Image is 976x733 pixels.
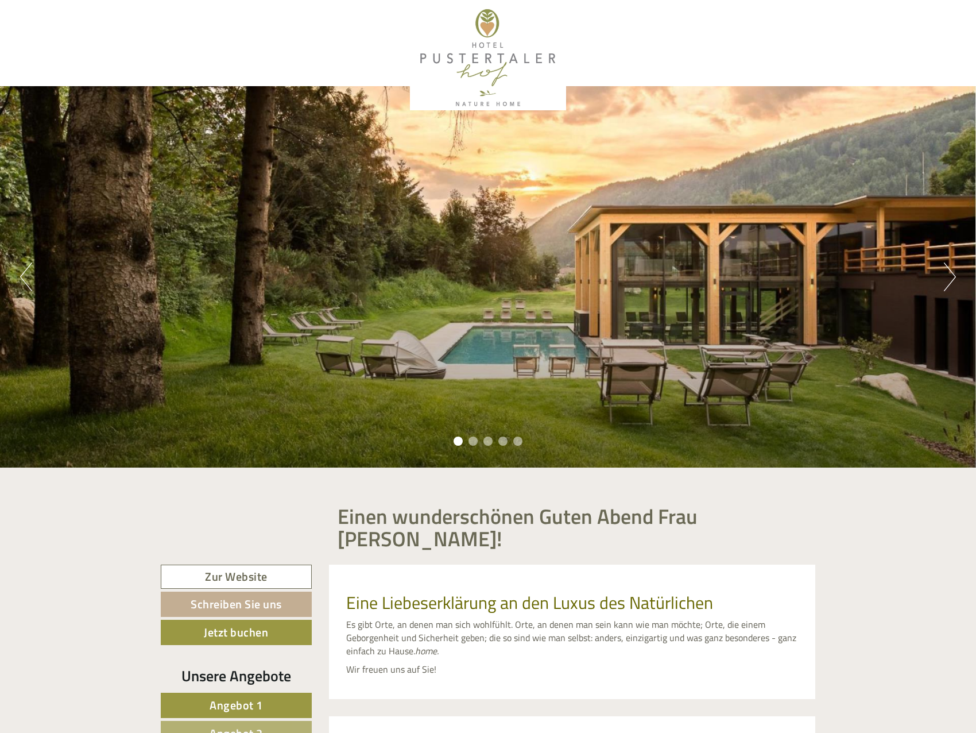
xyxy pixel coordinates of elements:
[944,263,956,291] button: Next
[346,663,799,676] p: Wir freuen uns auf Sie!
[210,696,263,714] span: Angebot 1
[20,263,32,291] button: Previous
[161,620,312,645] a: Jetzt buchen
[338,505,807,550] h1: Einen wunderschönen Guten Abend Frau [PERSON_NAME]!
[161,665,312,686] div: Unsere Angebote
[346,589,713,616] span: Eine Liebeserklärung an den Luxus des Natürlichen
[346,618,799,658] p: Es gibt Orte, an denen man sich wohlfühlt. Orte, an denen man sein kann wie man möchte; Orte, die...
[161,565,312,589] a: Zur Website
[415,644,439,658] em: home.
[161,592,312,617] a: Schreiben Sie uns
